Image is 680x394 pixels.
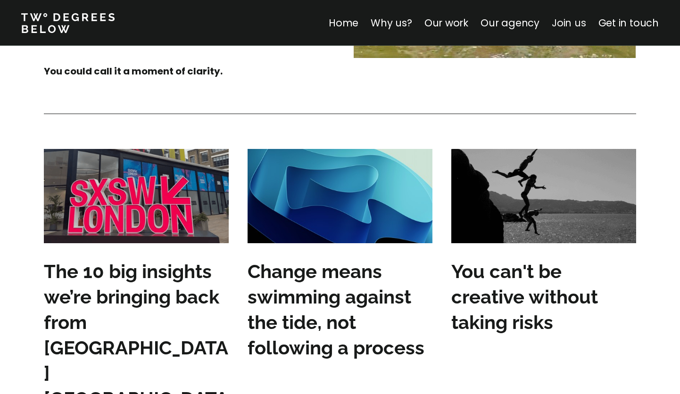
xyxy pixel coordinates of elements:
[451,259,636,335] h3: You can't be creative without taking risks
[44,65,223,78] strong: You could call it a moment of clarity.
[248,259,432,361] h3: Change means swimming against the tide, not following a process
[598,16,659,30] a: Get in touch
[481,16,539,30] a: Our agency
[329,16,358,30] a: Home
[552,16,586,30] a: Join us
[371,16,412,30] a: Why us?
[424,16,468,30] a: Our work
[248,149,432,361] a: Change means swimming against the tide, not following a process
[451,149,636,335] a: You can't be creative without taking risks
